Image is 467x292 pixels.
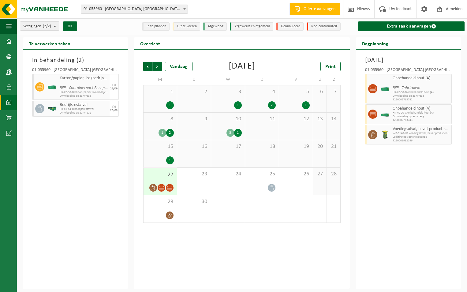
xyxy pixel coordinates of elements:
h2: Dagplanning [356,37,394,49]
span: T250001982246 [393,139,450,143]
button: OK [63,21,77,31]
td: Z [313,74,327,85]
span: Lediging op vaste frequentie [393,135,450,139]
span: Omwisseling op aanvraag [393,115,450,118]
div: [DATE] [229,62,255,71]
i: RFP - Containerpark Receptie Goederen [60,86,127,90]
li: Uit te voeren [173,22,200,31]
span: 10 [214,116,242,122]
div: DI [112,84,116,87]
span: 19 [282,143,310,150]
img: HK-XC-20-GN-00 [380,112,390,117]
span: 27 [316,171,323,178]
div: 2 [268,101,276,109]
span: 13 [316,116,323,122]
div: 23/09 [110,87,118,90]
span: HK-XR-14-G bedrijfsrestafval [60,107,108,111]
span: HK-XC-30-G onbehandeld hout (A) [393,91,450,94]
span: 5 [282,88,310,95]
span: 21 [330,143,337,150]
span: HK-XC-20-G onbehandeld hout (A) [393,111,450,115]
span: Volgende [153,62,162,71]
span: 22 [147,171,174,178]
span: 16 [180,143,208,150]
span: 6 [316,88,323,95]
span: 1 [147,88,174,95]
span: 20 [316,143,323,150]
span: 18 [248,143,276,150]
span: 3 [214,88,242,95]
li: Afgewerkt [203,22,227,31]
td: Z [327,74,341,85]
span: Onbehandeld hout (A) [393,76,450,81]
span: T250002763742 [393,98,450,102]
span: Bedrijfsrestafval [60,103,108,107]
div: 01-055960 - [GEOGRAPHIC_DATA] [GEOGRAPHIC_DATA] [GEOGRAPHIC_DATA] - [GEOGRAPHIC_DATA] [365,68,452,74]
div: 1 [234,101,242,109]
span: Vorige [143,62,152,71]
div: 1 [159,129,166,137]
span: Vestigingen [23,22,51,31]
span: 24 [214,171,242,178]
count: (2/2) [43,24,51,28]
td: V [279,74,313,85]
span: 4 [248,88,276,95]
img: HK-RS-14-GN-00 [47,107,57,111]
span: Omwisseling op aanvraag [393,94,450,98]
span: 28 [330,171,337,178]
span: 7 [330,88,337,95]
span: HK-XC-30-G karton/papier, los (bedrijven) [60,91,108,94]
div: 1 [166,156,174,164]
div: 23/09 [110,109,118,112]
div: 1 [302,101,310,109]
img: HK-XC-30-GN-00 [47,85,57,89]
div: 1 [166,101,174,109]
span: 30 [180,198,208,205]
span: 12 [282,116,310,122]
span: 23 [180,171,208,178]
span: 2 [79,57,82,63]
span: Karton/papier, los (bedrijven) [60,76,108,81]
li: In te plannen [142,22,170,31]
span: 8 [147,116,174,122]
div: DI [112,105,116,109]
span: 01-055960 - ROCKWOOL BELGIUM NV - WIJNEGEM [81,5,188,14]
div: 01-055960 - [GEOGRAPHIC_DATA] [GEOGRAPHIC_DATA] [GEOGRAPHIC_DATA] - [GEOGRAPHIC_DATA] [32,68,119,74]
div: 3 [226,129,234,137]
span: Omwisseling op aanvraag [60,111,108,115]
a: Print [320,62,341,71]
span: 2 [180,88,208,95]
div: Vandaag [165,62,192,71]
a: Extra taak aanvragen [358,21,465,31]
span: 11 [248,116,276,122]
span: 25 [248,171,276,178]
span: Onbehandeld hout (A) [393,106,450,111]
h2: Te verwerken taken [23,37,77,49]
img: HK-XC-30-GN-00 [380,87,390,91]
span: T250002763743 [393,118,450,122]
h2: Overzicht [134,37,166,49]
td: M [143,74,177,85]
span: 9 [180,116,208,122]
div: 1 [234,129,242,137]
span: 01-055960 - ROCKWOOL BELGIUM NV - WIJNEGEM [81,5,188,13]
i: RFP - Tahrirplein [393,86,420,90]
td: D [177,74,211,85]
span: 26 [282,171,310,178]
h3: [DATE] [365,56,452,65]
span: 15 [147,143,174,150]
button: Vestigingen(2/2) [20,21,59,31]
img: WB-0140-HPE-GN-50 [380,130,390,139]
span: 17 [214,143,242,150]
span: Offerte aanvragen [302,6,337,12]
li: Afgewerkt en afgemeld [230,22,273,31]
li: Geannuleerd [276,22,304,31]
li: Non-conformiteit [307,22,341,31]
span: 14 [330,116,337,122]
h3: In behandeling ( ) [32,56,119,65]
td: W [211,74,245,85]
a: Offerte aanvragen [290,3,340,15]
span: Omwisseling op aanvraag [60,94,108,98]
span: Voedingsafval, bevat producten van dierlijke oorsprong, onverpakt, categorie 3 [393,127,450,132]
td: D [245,74,279,85]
